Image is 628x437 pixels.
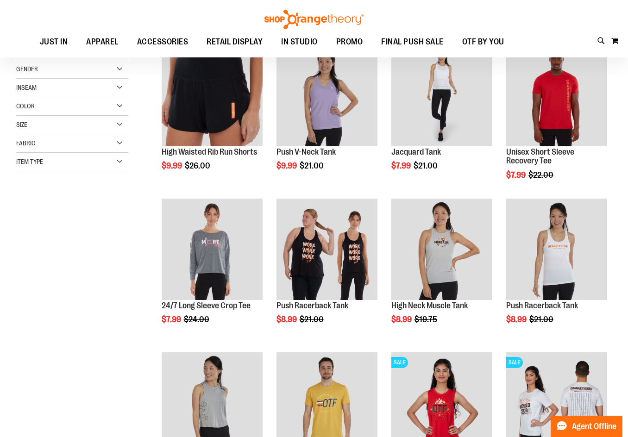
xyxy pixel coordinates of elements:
[16,84,37,91] span: Inseam
[391,45,492,147] a: Front view of Jacquard Tank
[387,194,497,348] div: product
[197,31,272,53] a: RETAIL DISPLAY
[391,199,492,300] img: Product image for High Neck Muscle Tank
[16,139,35,147] span: Fabric
[162,315,182,324] span: $7.99
[462,31,504,52] span: OTF BY YOU
[381,31,444,52] span: FINAL PUSH SALE
[276,45,377,147] a: Product image for Push V-Neck Tank
[184,315,211,324] span: $24.00
[502,40,612,203] div: product
[506,357,523,368] span: SALE
[391,45,492,146] img: Front view of Jacquard Tank
[391,161,412,170] span: $7.99
[414,315,439,324] span: $19.75
[281,31,318,52] span: IN STUDIO
[572,422,616,431] span: Agent Offline
[528,170,555,180] span: $22.00
[391,147,441,156] a: Jacquard Tank
[157,194,267,348] div: product
[272,194,382,348] div: product
[86,31,119,52] span: APPAREL
[391,301,468,310] a: High Neck Muscle Tank
[327,31,372,53] a: PROMO
[276,199,377,301] a: Product image for Push Racerback Tank
[387,40,497,194] div: product
[276,301,348,310] a: Push Racerback Tank
[276,147,336,156] a: Push V-Neck Tank
[77,31,128,53] a: APPAREL
[16,121,27,128] span: Size
[162,199,263,300] img: Product image for 24/7 Long Sleeve Crop Tee
[551,416,622,437] button: Agent Offline
[529,315,555,324] span: $21.00
[506,199,607,300] img: Product image for Push Racerback Tank
[506,45,607,147] a: Product image for Unisex Short Sleeve Recovery Tee
[16,102,35,110] span: Color
[137,31,188,52] span: ACCESSORIES
[128,31,198,53] a: ACCESSORIES
[414,161,439,170] span: $21.00
[157,40,267,194] div: product
[40,31,68,52] span: JUST IN
[162,45,263,147] a: High Waisted Rib Run Shorts
[372,31,453,52] a: FINAL PUSH SALE
[162,161,183,170] span: $9.99
[16,158,43,165] span: Item Type
[506,147,574,166] a: Unisex Short Sleeve Recovery Tee
[272,40,382,194] div: product
[506,315,528,324] span: $8.99
[185,161,212,170] span: $26.00
[276,199,377,300] img: Product image for Push Racerback Tank
[276,161,298,170] span: $9.99
[16,65,38,73] span: Gender
[506,170,527,180] span: $7.99
[162,45,263,146] img: High Waisted Rib Run Shorts
[506,301,578,310] a: Push Racerback Tank
[391,357,408,368] span: SALE
[453,31,514,53] a: OTF BY YOU
[502,194,612,348] div: product
[300,315,325,324] span: $21.00
[276,45,377,146] img: Product image for Push V-Neck Tank
[391,199,492,301] a: Product image for High Neck Muscle Tank
[336,31,363,52] span: PROMO
[162,147,257,156] a: High Waisted Rib Run Shorts
[272,31,327,53] a: IN STUDIO
[263,10,365,29] img: Shop Orangetheory
[31,31,77,53] a: JUST IN
[300,161,325,170] span: $21.00
[207,31,263,52] span: RETAIL DISPLAY
[276,315,298,324] span: $8.99
[506,45,607,146] img: Product image for Unisex Short Sleeve Recovery Tee
[162,301,251,310] a: 24/7 Long Sleeve Crop Tee
[162,199,263,301] a: Product image for 24/7 Long Sleeve Crop Tee
[506,199,607,301] a: Product image for Push Racerback Tank
[391,315,413,324] span: $8.99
